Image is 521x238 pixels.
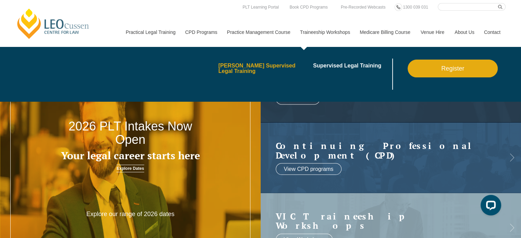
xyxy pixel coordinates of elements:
[355,17,415,47] a: Medicare Billing Course
[78,210,182,218] p: Explore our range of 2026 dates
[121,17,180,47] a: Practical Legal Training
[222,17,295,47] a: Practice Management Course
[276,141,493,160] h2: Continuing Professional Development (CPD)
[276,163,342,175] a: View CPD programs
[241,3,281,11] a: PLT Learning Portal
[401,3,430,11] a: 1300 039 031
[116,165,144,172] a: Explore Dates
[313,63,391,68] a: Supervised Legal Training
[403,5,428,10] span: 1300 039 031
[52,150,209,161] h3: Your legal career starts here
[52,120,209,147] h2: 2026 PLT Intakes Now Open
[479,17,506,47] a: Contact
[180,17,222,47] a: CPD Programs
[449,17,479,47] a: About Us
[288,3,329,11] a: Book CPD Programs
[475,192,504,221] iframe: LiveChat chat widget
[15,8,91,40] a: [PERSON_NAME] Centre for Law
[218,63,308,74] a: [PERSON_NAME] Supervised Legal Training
[295,17,355,47] a: Traineeship Workshops
[276,211,493,230] a: VIC Traineeship Workshops
[415,17,449,47] a: Venue Hire
[408,60,498,77] a: Register
[276,141,493,160] a: Continuing ProfessionalDevelopment (CPD)
[339,3,387,11] a: Pre-Recorded Webcasts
